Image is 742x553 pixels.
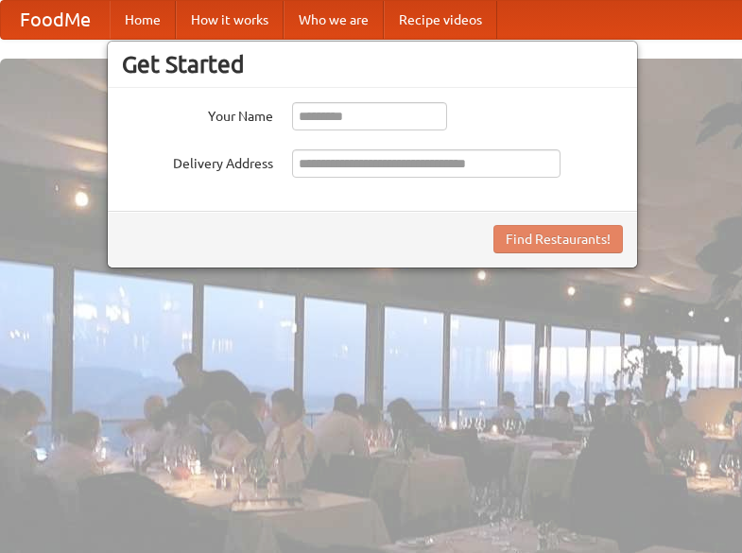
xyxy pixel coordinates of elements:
[122,102,273,126] label: Your Name
[493,225,623,253] button: Find Restaurants!
[284,1,384,39] a: Who we are
[176,1,284,39] a: How it works
[122,149,273,173] label: Delivery Address
[384,1,497,39] a: Recipe videos
[110,1,176,39] a: Home
[1,1,110,39] a: FoodMe
[122,50,623,78] h3: Get Started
